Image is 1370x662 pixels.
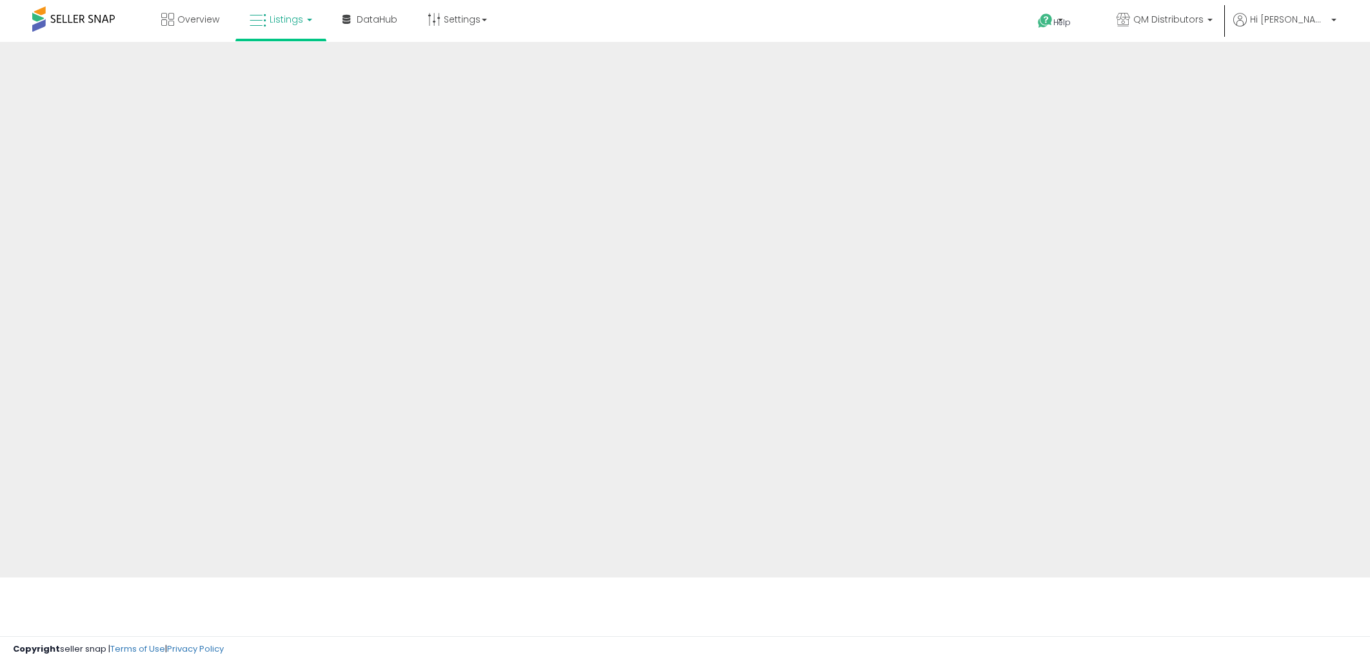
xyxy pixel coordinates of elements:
[357,13,397,26] span: DataHub
[1133,13,1204,26] span: QM Distributors
[1250,13,1327,26] span: Hi [PERSON_NAME]
[1037,13,1053,29] i: Get Help
[1233,13,1336,42] a: Hi [PERSON_NAME]
[1027,3,1096,42] a: Help
[270,13,303,26] span: Listings
[1053,17,1071,28] span: Help
[177,13,219,26] span: Overview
